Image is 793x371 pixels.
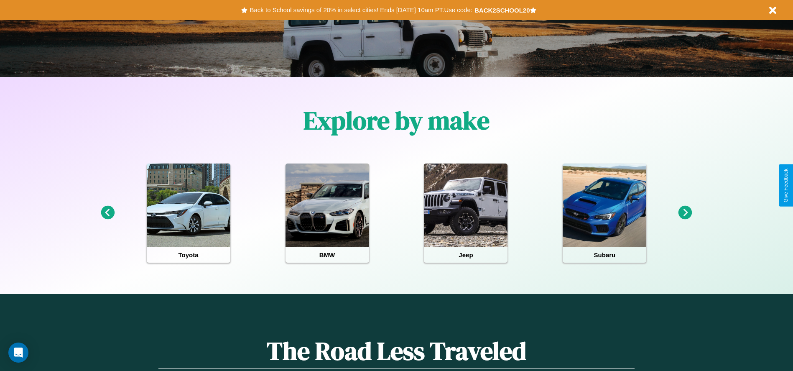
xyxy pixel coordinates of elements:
[474,7,530,14] b: BACK2SCHOOL20
[147,247,230,263] h4: Toyota
[303,103,490,138] h1: Explore by make
[424,247,507,263] h4: Jeep
[8,343,28,363] div: Open Intercom Messenger
[158,334,634,368] h1: The Road Less Traveled
[247,4,474,16] button: Back to School savings of 20% in select cities! Ends [DATE] 10am PT.Use code:
[286,247,369,263] h4: BMW
[563,247,646,263] h4: Subaru
[783,169,789,202] div: Give Feedback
